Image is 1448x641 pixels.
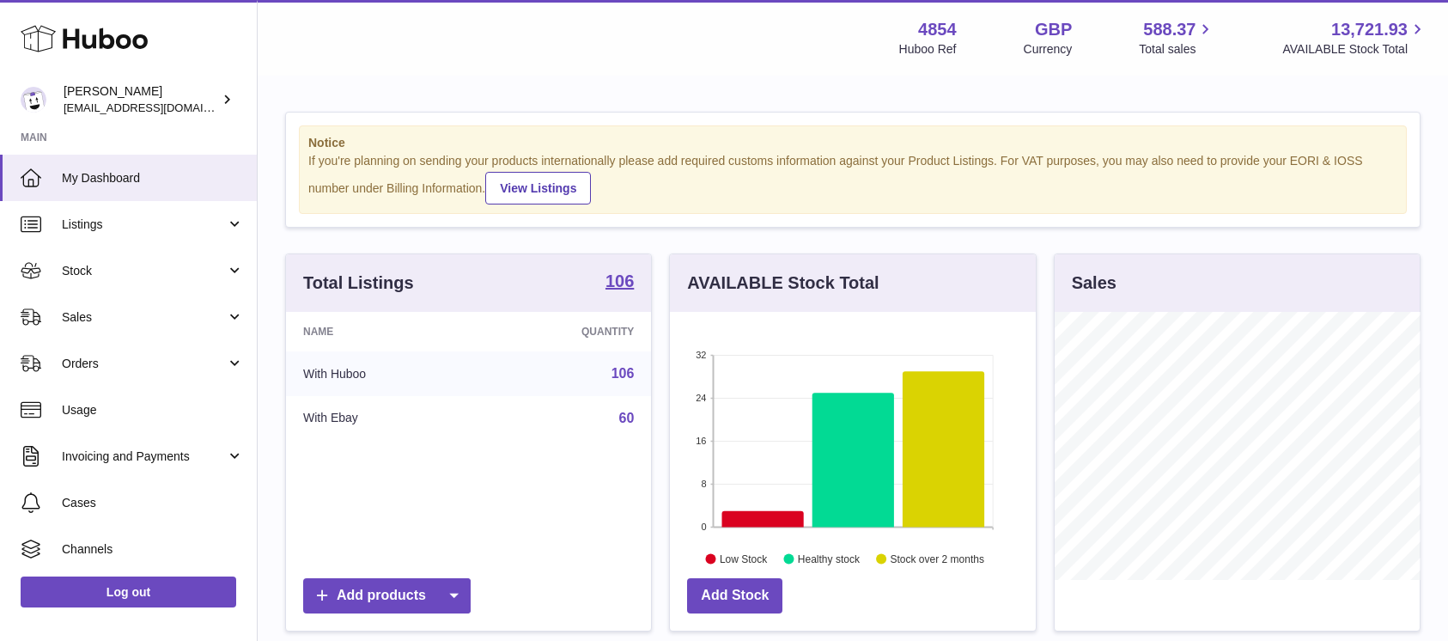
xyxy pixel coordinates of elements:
[702,522,707,532] text: 0
[611,366,635,381] a: 106
[64,101,252,114] span: [EMAIL_ADDRESS][DOMAIN_NAME]
[702,479,707,489] text: 8
[1139,18,1215,58] a: 588.37 Total sales
[1139,41,1215,58] span: Total sales
[1331,18,1408,41] span: 13,721.93
[619,411,635,425] a: 60
[286,396,478,441] td: With Ebay
[62,309,226,326] span: Sales
[21,87,46,113] img: jimleo21@yahoo.gr
[687,272,879,295] h3: AVAILABLE Stock Total
[64,83,218,116] div: [PERSON_NAME]
[918,18,957,41] strong: 4854
[1035,18,1072,41] strong: GBP
[303,272,414,295] h3: Total Listings
[1072,272,1116,295] h3: Sales
[62,356,226,372] span: Orders
[1143,18,1196,41] span: 588.37
[891,552,984,565] text: Stock over 2 months
[697,436,707,446] text: 16
[899,41,957,58] div: Huboo Ref
[62,541,244,558] span: Channels
[21,577,236,607] a: Log out
[62,402,244,418] span: Usage
[605,272,634,290] strong: 106
[720,552,768,565] text: Low Stock
[1024,41,1073,58] div: Currency
[798,552,861,565] text: Healthy stock
[286,351,478,396] td: With Huboo
[308,135,1397,151] strong: Notice
[478,312,651,351] th: Quantity
[697,393,707,403] text: 24
[303,578,471,614] a: Add products
[308,153,1397,205] div: If you're planning on sending your products internationally please add required customs informati...
[1282,41,1427,58] span: AVAILABLE Stock Total
[1282,18,1427,58] a: 13,721.93 AVAILABLE Stock Total
[605,272,634,293] a: 106
[286,312,478,351] th: Name
[62,217,226,233] span: Listings
[62,263,226,279] span: Stock
[485,172,591,205] a: View Listings
[687,578,782,614] a: Add Stock
[62,495,244,511] span: Cases
[62,449,226,465] span: Invoicing and Payments
[697,350,707,360] text: 32
[62,170,244,186] span: My Dashboard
